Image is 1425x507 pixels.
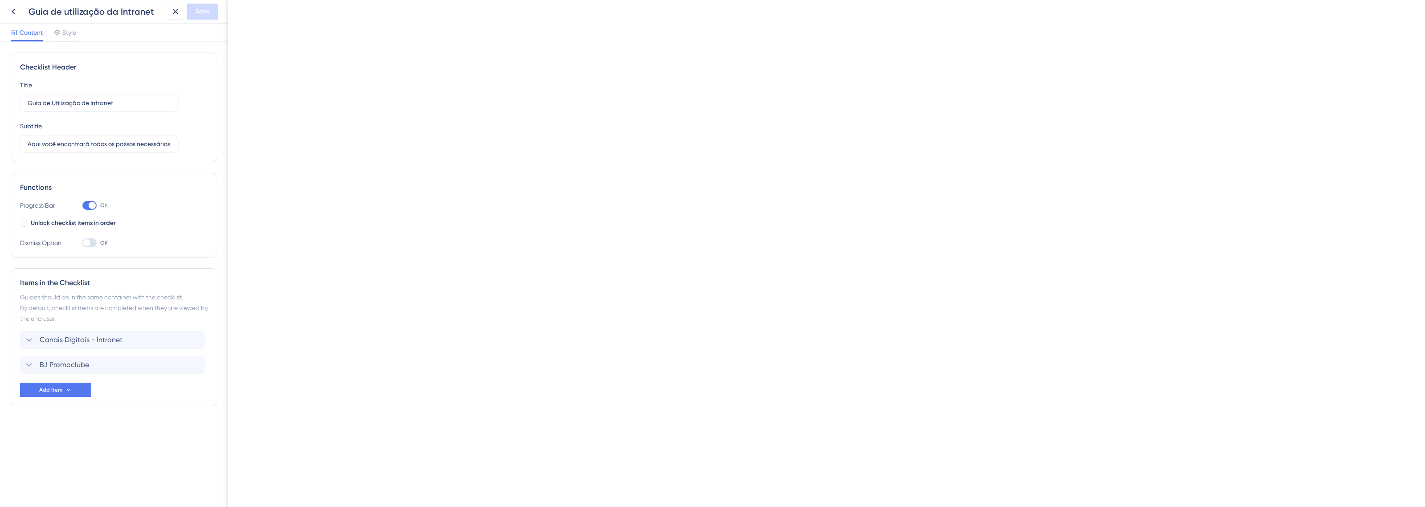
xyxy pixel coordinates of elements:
[28,98,171,108] input: Header 1
[20,80,32,90] div: Title
[100,239,108,246] span: Off
[20,27,43,38] span: Content
[28,139,171,149] input: Header 2
[20,383,91,397] button: Add Item
[100,202,108,209] span: On
[28,5,164,18] div: Guia de utilização da Intranet
[20,237,65,248] div: Dismiss Option
[20,62,208,73] div: Checklist Header
[20,278,208,288] div: Items in the Checklist
[31,218,116,229] span: Unlock checklist items in order
[20,200,65,211] div: Progress Bar
[40,335,122,345] span: Canais Digitais - Intranet
[39,386,62,393] span: Add Item
[20,182,208,193] div: Functions
[40,360,89,370] span: B.I Promoclube
[195,6,210,17] span: Save
[20,292,208,324] div: Guides should be in the same container with the checklist. By default, checklist items are comple...
[20,121,42,131] div: Subtitle
[187,4,218,20] button: Save
[62,27,76,38] span: Style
